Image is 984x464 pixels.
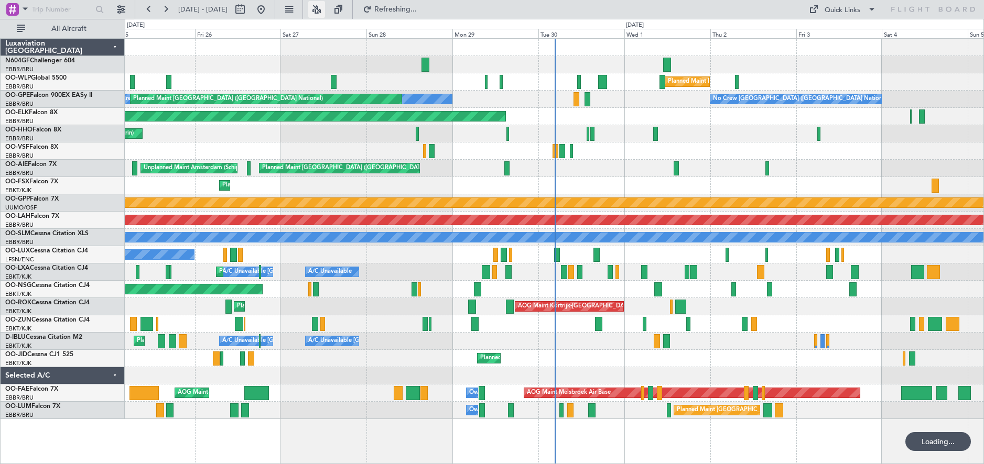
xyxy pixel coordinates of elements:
[27,25,111,32] span: All Aircraft
[5,83,34,91] a: EBBR/BRU
[5,282,90,289] a: OO-NSGCessna Citation CJ4
[127,21,145,30] div: [DATE]
[5,317,31,323] span: OO-ZUN
[469,385,540,401] div: Owner Melsbroek Air Base
[5,92,92,98] a: OO-GPEFalcon 900EX EASy II
[5,351,27,358] span: OO-JID
[825,5,860,16] div: Quick Links
[5,117,34,125] a: EBBR/BRU
[668,74,743,90] div: Planned Maint Milan (Linate)
[5,179,29,185] span: OO-FSX
[5,196,59,202] a: OO-GPPFalcon 7X
[5,265,88,271] a: OO-LXACessna Citation CJ4
[804,1,881,18] button: Quick Links
[5,342,31,350] a: EBKT/KJK
[5,92,30,98] span: OO-GPE
[527,385,611,401] div: AOG Maint Melsbroek Air Base
[5,230,89,237] a: OO-SLMCessna Citation XLS
[5,273,31,281] a: EBKT/KJK
[5,169,34,177] a: EBBR/BRU
[178,385,305,401] div: AOG Maint [US_STATE] ([GEOGRAPHIC_DATA])
[624,29,710,38] div: Wed 1
[5,317,90,323] a: OO-ZUNCessna Citation CJ4
[219,264,341,280] div: Planned Maint Kortrijk-[GEOGRAPHIC_DATA]
[222,178,344,193] div: Planned Maint Kortrijk-[GEOGRAPHIC_DATA]
[5,179,58,185] a: OO-FSXFalcon 7X
[222,333,417,349] div: A/C Unavailable [GEOGRAPHIC_DATA] ([GEOGRAPHIC_DATA] National)
[5,213,30,219] span: OO-LAH
[262,160,427,176] div: Planned Maint [GEOGRAPHIC_DATA] ([GEOGRAPHIC_DATA])
[5,135,34,142] a: EBBR/BRU
[144,160,250,176] div: Unplanned Maint Amsterdam (Schiphol)
[480,350,602,366] div: Planned Maint Kortrijk-[GEOGRAPHIC_DATA]
[5,359,31,367] a: EBKT/KJK
[12,20,114,37] button: All Aircraft
[5,221,34,229] a: EBBR/BRU
[5,144,58,150] a: OO-VSFFalcon 8X
[5,411,34,419] a: EBBR/BRU
[5,230,30,237] span: OO-SLM
[5,161,57,168] a: OO-AIEFalcon 7X
[5,248,30,254] span: OO-LUX
[366,29,452,38] div: Sun 28
[5,334,82,340] a: D-IBLUCessna Citation M2
[5,75,67,81] a: OO-WLPGlobal 5500
[5,100,34,108] a: EBBR/BRU
[5,386,58,392] a: OO-FAEFalcon 7X
[5,58,75,64] a: N604GFChallenger 604
[5,127,61,133] a: OO-HHOFalcon 8X
[710,29,796,38] div: Thu 2
[882,29,968,38] div: Sat 4
[358,1,421,18] button: Refreshing...
[5,300,31,306] span: OO-ROK
[5,325,31,333] a: EBKT/KJK
[280,29,366,38] div: Sat 27
[905,432,971,451] div: Loading...
[5,282,31,289] span: OO-NSG
[5,265,30,271] span: OO-LXA
[5,144,29,150] span: OO-VSF
[5,204,37,212] a: UUMO/OSF
[5,290,31,298] a: EBKT/KJK
[374,6,418,13] span: Refreshing...
[5,196,30,202] span: OO-GPP
[796,29,882,38] div: Fri 3
[5,186,31,194] a: EBKT/KJK
[5,300,90,306] a: OO-ROKCessna Citation CJ4
[5,161,28,168] span: OO-AIE
[5,394,34,402] a: EBBR/BRU
[178,5,228,14] span: [DATE] - [DATE]
[195,29,281,38] div: Fri 26
[5,65,34,73] a: EBBR/BRU
[5,109,58,116] a: OO-ELKFalcon 8X
[5,75,31,81] span: OO-WLP
[518,299,632,314] div: AOG Maint Kortrijk-[GEOGRAPHIC_DATA]
[5,334,26,340] span: D-IBLU
[5,403,31,410] span: OO-LUM
[133,91,323,107] div: Planned Maint [GEOGRAPHIC_DATA] ([GEOGRAPHIC_DATA] National)
[5,386,29,392] span: OO-FAE
[5,248,88,254] a: OO-LUXCessna Citation CJ4
[308,333,475,349] div: A/C Unavailable [GEOGRAPHIC_DATA]-[GEOGRAPHIC_DATA]
[308,264,352,280] div: A/C Unavailable
[137,333,254,349] div: Planned Maint Nice ([GEOGRAPHIC_DATA])
[5,307,31,315] a: EBKT/KJK
[5,213,59,219] a: OO-LAHFalcon 7X
[109,29,195,38] div: Thu 25
[5,58,30,64] span: N604GF
[538,29,624,38] div: Tue 30
[469,402,540,418] div: Owner Melsbroek Air Base
[677,402,867,418] div: Planned Maint [GEOGRAPHIC_DATA] ([GEOGRAPHIC_DATA] National)
[5,256,34,263] a: LFSN/ENC
[32,2,92,17] input: Trip Number
[5,238,34,246] a: EBBR/BRU
[237,299,359,314] div: Planned Maint Kortrijk-[GEOGRAPHIC_DATA]
[5,351,73,358] a: OO-JIDCessna CJ1 525
[5,127,33,133] span: OO-HHO
[5,403,60,410] a: OO-LUMFalcon 7X
[5,152,34,160] a: EBBR/BRU
[626,21,644,30] div: [DATE]
[713,91,889,107] div: No Crew [GEOGRAPHIC_DATA] ([GEOGRAPHIC_DATA] National)
[5,109,29,116] span: OO-ELK
[452,29,538,38] div: Mon 29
